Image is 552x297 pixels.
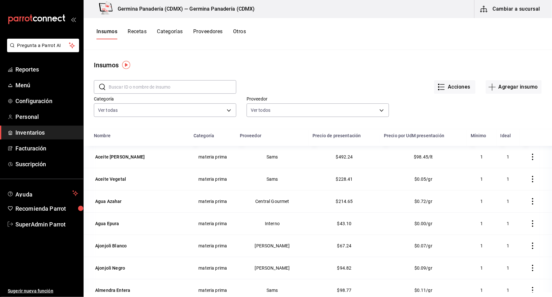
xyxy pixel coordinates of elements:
[507,288,510,293] span: 1
[414,221,432,226] span: $0.00/gr
[236,146,309,168] td: Sams
[233,28,246,39] button: Otros
[194,133,214,138] div: Categoría
[15,204,78,213] span: Recomienda Parrot
[15,97,78,105] span: Configuración
[480,199,483,204] span: 1
[95,243,127,249] div: Ajonjoli Blanco
[336,199,353,204] span: $214.65
[240,133,261,138] div: Proveedor
[15,189,70,197] span: Ayuda
[190,257,236,279] td: materia prima
[414,288,432,293] span: $0.11/gr
[247,97,389,101] label: Proveedor
[486,80,542,94] button: Agregar insumo
[471,133,486,138] div: Mínimo
[507,265,510,271] span: 1
[94,97,236,101] label: Categoría
[480,154,483,159] span: 1
[337,265,352,271] span: $94.82
[507,243,510,248] span: 1
[109,81,236,93] input: Buscar ID o nombre de insumo
[190,235,236,257] td: materia prima
[480,243,483,248] span: 1
[190,212,236,235] td: materia prima
[414,265,432,271] span: $0.09/gr
[414,154,433,159] span: $98.45/lt
[507,221,510,226] span: 1
[96,28,117,39] button: Insumos
[5,47,79,53] a: Pregunta a Parrot AI
[190,168,236,190] td: materia prima
[113,5,255,13] h3: Germina Panadería (CDMX) — Germina Panadería (CDMX)
[17,42,69,49] span: Pregunta a Parrot AI
[95,287,130,293] div: Almendra Entera
[337,243,352,248] span: $67.24
[236,235,309,257] td: [PERSON_NAME]
[337,288,352,293] span: $98.77
[414,199,432,204] span: $0.72/gr
[480,177,483,182] span: 1
[236,257,309,279] td: [PERSON_NAME]
[98,107,118,113] span: Ver todas
[507,154,510,159] span: 1
[15,128,78,137] span: Inventarios
[236,190,309,212] td: Central Gourmet
[190,146,236,168] td: materia prima
[414,177,432,182] span: $0.05/gr
[95,176,126,182] div: Aceite Vegetal
[8,288,78,294] span: Sugerir nueva función
[128,28,147,39] button: Recetas
[507,199,510,204] span: 1
[384,133,444,138] div: Precio por UdM presentación
[95,154,145,160] div: Aceite [PERSON_NAME]
[15,81,78,90] span: Menú
[95,265,125,271] div: Ajonjoli Negro
[190,190,236,212] td: materia prima
[71,17,76,22] button: open_drawer_menu
[507,177,510,182] span: 1
[336,177,353,182] span: $228.41
[312,133,361,138] div: Precio de presentación
[15,160,78,168] span: Suscripción
[434,80,475,94] button: Acciones
[236,168,309,190] td: Sams
[15,112,78,121] span: Personal
[7,39,79,52] button: Pregunta a Parrot AI
[122,61,130,69] img: Tooltip marker
[193,28,223,39] button: Proveedores
[15,65,78,74] span: Reportes
[501,133,511,138] div: Ideal
[95,220,119,227] div: Agua Epura
[236,212,309,235] td: Interno
[157,28,183,39] button: Categorías
[15,144,78,153] span: Facturación
[95,198,122,205] div: Agua Azahar
[94,133,111,138] div: Nombre
[480,221,483,226] span: 1
[94,60,119,70] div: Insumos
[337,221,352,226] span: $43.10
[251,107,270,113] span: Ver todos
[414,243,432,248] span: $0.07/gr
[336,154,353,159] span: $492.24
[96,28,246,39] div: navigation tabs
[15,220,78,229] span: SuperAdmin Parrot
[480,288,483,293] span: 1
[480,265,483,271] span: 1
